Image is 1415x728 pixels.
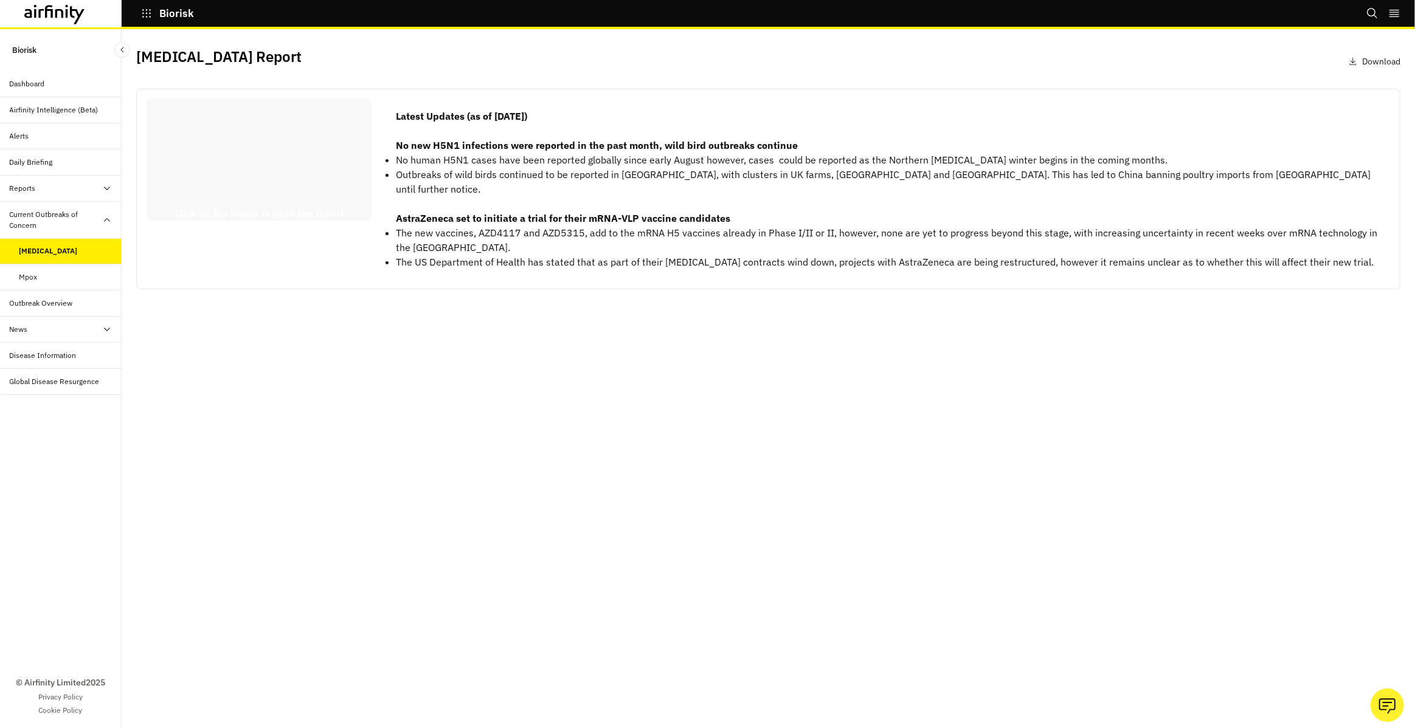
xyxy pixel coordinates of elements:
div: Current Outbreaks of Concern [10,209,102,231]
li: The new vaccines, AZD4117 and AZD5315, add to the mRNA H5 vaccines already in Phase I/II or II, h... [396,225,1380,255]
div: Mpox [19,272,38,283]
li: The US Department of Health has stated that as part of their [MEDICAL_DATA] contracts wind down, ... [396,255,1380,269]
div: Daily Briefing [10,157,53,168]
p: © Airfinity Limited 2025 [16,676,105,689]
button: Search [1366,3,1379,24]
div: Dashboard [10,78,45,89]
strong: AstraZeneca set to initiate a trial for their mRNA-VLP vaccine candidates [396,212,730,224]
a: Cookie Policy [39,705,83,716]
div: News [10,324,28,335]
strong: No new H5N1 infections were reported in the past month, wild bird outbreaks continue [396,139,798,151]
button: Ask our analysts [1371,689,1404,722]
button: Close Sidebar [114,42,130,58]
button: Biorisk [141,3,194,24]
div: Alerts [10,131,29,142]
h2: [MEDICAL_DATA] Report [136,48,302,66]
div: Reports [10,183,36,194]
p: Download [1362,55,1400,68]
div: Disease Information [10,350,77,361]
div: Outbreak Overview [10,298,73,309]
strong: Latest Updates (as of [DATE]) [396,110,527,122]
p: Click on the image to open the report [147,206,372,221]
div: Global Disease Resurgence [10,376,100,387]
p: Biorisk [12,39,36,61]
div: Airfinity Intelligence (Beta) [10,105,99,115]
a: Privacy Policy [38,692,83,702]
p: Biorisk [159,8,194,19]
li: Outbreaks of wild birds continued to be reported in [GEOGRAPHIC_DATA], with clusters in UK farms,... [396,167,1380,196]
li: No human H5N1 cases have been reported globally since early August however, cases could be report... [396,153,1380,167]
div: [MEDICAL_DATA] [19,246,78,256]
